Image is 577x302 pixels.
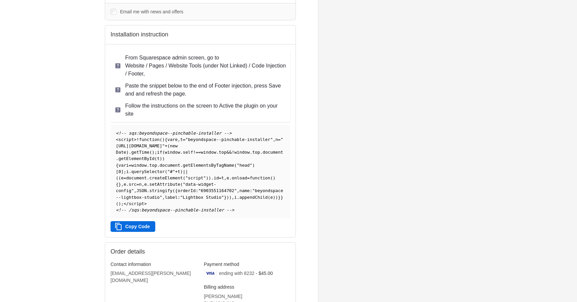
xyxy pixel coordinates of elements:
span: 0 [119,169,121,174]
span: ) [160,156,162,161]
span: ) [162,156,165,161]
span: , [237,188,239,193]
span: , [178,137,180,142]
span: ] [121,169,124,174]
bdo: [EMAIL_ADDRESS][PERSON_NAME][DOMAIN_NAME] [111,271,191,283]
span: : [178,195,180,200]
span: label [165,195,178,200]
span: ( [180,182,183,187]
span: appendChild [239,195,268,200]
span: , [224,175,227,180]
span: ) [126,150,129,155]
span: "6903551164702" [198,188,237,193]
span: i [126,169,129,174]
span: ! [137,137,139,142]
span: . [129,150,132,155]
span: ending with 8232 [219,271,254,276]
span: = [129,163,132,168]
span: . [147,182,150,187]
span: ( [167,143,170,148]
span: <!-- /sqs:beyondspace--pinchable-installer --> [116,207,234,212]
span: top [149,163,157,168]
span: ( [119,175,121,180]
span: . [211,175,214,180]
h3: Payment method [204,261,291,267]
span: . [147,188,149,193]
span: name [239,188,250,193]
span: ) [180,169,183,174]
span: ; [121,201,124,206]
span: e [270,195,273,200]
span: new [170,143,178,148]
span: getTime [131,150,149,155]
span: "beyondspace--pinchable-installer" [185,137,273,142]
span: Date [116,150,126,155]
span: ) [206,175,209,180]
span: ( [173,188,175,193]
span: { [116,182,119,187]
span: script [119,137,134,142]
span: . [126,182,129,187]
span: window [201,150,216,155]
span: . [260,150,263,155]
span: t [221,175,224,180]
span: "beyondspace--lightbox-studio" [116,188,283,199]
span: , [142,182,144,187]
h2: Order details [111,248,200,256]
span: </ [124,201,129,206]
span: stringify [149,188,172,193]
span: . [147,175,150,180]
span: t [178,169,180,174]
span: ( [183,175,185,180]
span: } [280,195,283,200]
span: ; [124,169,126,174]
span: document [160,163,180,168]
span: onload [232,175,247,180]
span: , [121,182,124,187]
span: [ [116,169,119,174]
span: ( [155,156,157,161]
span: function [250,175,270,180]
span: - $45.00 [256,271,273,276]
span: if [157,150,162,155]
span: ) [273,175,275,180]
span: . [237,195,239,200]
span: { [116,163,119,168]
span: e [144,182,147,187]
span: = [183,137,185,142]
span: !== [193,150,201,155]
span: <!-- sqs:beyondspace--pinchable-installer --> [116,131,232,136]
span: window [234,150,250,155]
span: "script" [185,175,206,180]
span: : [196,188,198,193]
span: "Lightbox Studio" [180,195,224,200]
span: ) [275,195,278,200]
span: "head" [237,163,252,168]
span: var [119,163,126,168]
span: + [165,143,167,148]
span: createElement [149,175,183,180]
span: top [252,150,260,155]
span: e [121,175,124,180]
span: ( [116,175,119,180]
span: ) [119,201,121,206]
span: . [157,163,160,168]
span: querySelector [131,169,165,174]
span: ; [155,150,157,155]
span: ( [162,150,165,155]
h2: Installation instruction [111,31,290,38]
span: setAttribute [149,182,180,187]
span: . [229,175,232,180]
span: . [180,163,183,168]
span: + [175,169,178,174]
span: { [175,188,178,193]
span: ( [149,150,152,155]
span: ( [116,201,119,206]
span: JSON [137,188,147,193]
span: . [116,156,119,161]
span: } [119,182,121,187]
span: Email me with news and offers [120,9,184,14]
span: . [216,150,219,155]
p: From Squarespace admin screen, go to Website / Pages / Website Tools (under Not Linked) / Code In... [125,54,286,78]
span: i [126,163,129,168]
